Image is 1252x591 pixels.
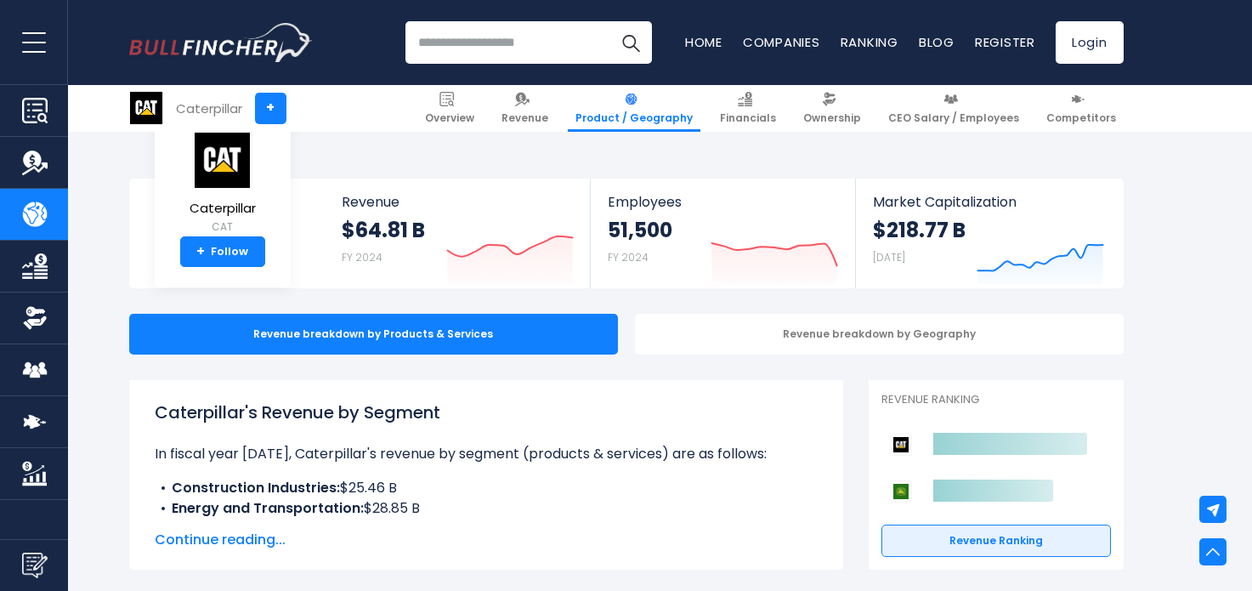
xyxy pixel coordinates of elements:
[881,525,1111,557] a: Revenue Ranking
[180,236,265,267] a: +Follow
[568,85,700,132] a: Product / Geography
[712,85,784,132] a: Financials
[975,33,1035,51] a: Register
[155,444,818,464] p: In fiscal year [DATE], Caterpillar's revenue by segment (products & services) are as follows:
[494,85,556,132] a: Revenue
[635,314,1124,355] div: Revenue breakdown by Geography
[803,111,861,125] span: Ownership
[888,111,1019,125] span: CEO Salary / Employees
[196,244,205,259] strong: +
[193,132,252,189] img: CAT logo
[890,480,912,503] img: Deere & Company competitors logo
[155,498,818,519] li: $28.85 B
[890,434,912,456] img: Caterpillar competitors logo
[342,250,382,264] small: FY 2024
[155,478,818,498] li: $25.46 B
[841,33,898,51] a: Ranking
[501,111,548,125] span: Revenue
[609,21,652,64] button: Search
[881,393,1111,407] p: Revenue Ranking
[176,99,242,118] div: Caterpillar
[129,23,313,62] img: Bullfincher logo
[425,111,474,125] span: Overview
[155,400,818,425] h1: Caterpillar's Revenue by Segment
[608,217,672,243] strong: 51,500
[575,111,693,125] span: Product / Geography
[130,92,162,124] img: CAT logo
[342,217,425,243] strong: $64.81 B
[685,33,722,51] a: Home
[255,93,286,124] a: +
[591,179,855,288] a: Employees 51,500 FY 2024
[873,194,1104,210] span: Market Capitalization
[189,131,257,237] a: Caterpillar CAT
[155,530,818,550] span: Continue reading...
[919,33,955,51] a: Blog
[1056,21,1124,64] a: Login
[743,33,820,51] a: Companies
[325,179,591,288] a: Revenue $64.81 B FY 2024
[129,23,312,62] a: Go to homepage
[881,85,1027,132] a: CEO Salary / Employees
[796,85,869,132] a: Ownership
[608,250,649,264] small: FY 2024
[172,478,340,497] b: Construction Industries:
[417,85,482,132] a: Overview
[856,179,1121,288] a: Market Capitalization $218.77 B [DATE]
[342,194,574,210] span: Revenue
[608,194,838,210] span: Employees
[190,219,256,235] small: CAT
[172,498,364,518] b: Energy and Transportation:
[720,111,776,125] span: Financials
[873,250,905,264] small: [DATE]
[190,202,256,216] span: Caterpillar
[22,305,48,331] img: Ownership
[1039,85,1124,132] a: Competitors
[129,314,618,355] div: Revenue breakdown by Products & Services
[1046,111,1116,125] span: Competitors
[873,217,966,243] strong: $218.77 B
